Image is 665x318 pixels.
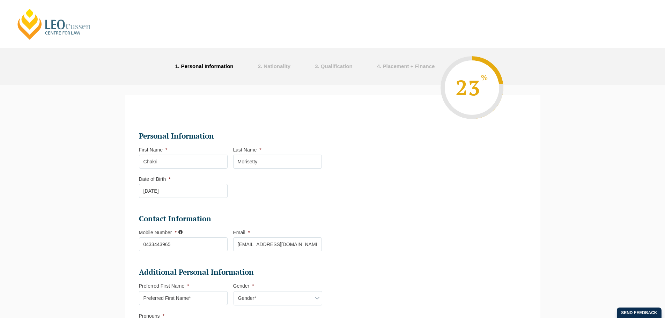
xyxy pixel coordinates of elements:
[139,267,322,277] h2: Additional Personal Information
[139,184,228,198] input: Date of Birth*
[258,63,261,69] span: 2
[618,271,648,301] iframe: LiveChat chat widget
[139,131,322,141] h2: Personal Information
[318,63,353,69] span: . Qualification
[139,214,322,224] h2: Contact Information
[175,63,178,69] span: 1
[455,74,489,102] span: 23
[139,155,228,169] input: First Name*
[233,230,250,235] label: Email
[233,283,254,289] label: Gender
[139,230,177,235] label: Mobile Number
[139,283,189,289] label: Preferred First Name
[139,237,228,251] input: Mobile No*
[261,63,290,69] span: . Nationality
[315,63,318,69] span: 3
[233,237,322,251] input: Email (Non-University)*
[139,291,228,305] input: Preferred First Name*
[16,8,93,40] a: [PERSON_NAME] Centre for Law
[178,63,233,69] span: . Personal Information
[139,147,168,153] label: First Name
[233,147,261,153] label: Last Name
[139,176,171,182] label: Date of Birth
[233,155,322,169] input: Last Name*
